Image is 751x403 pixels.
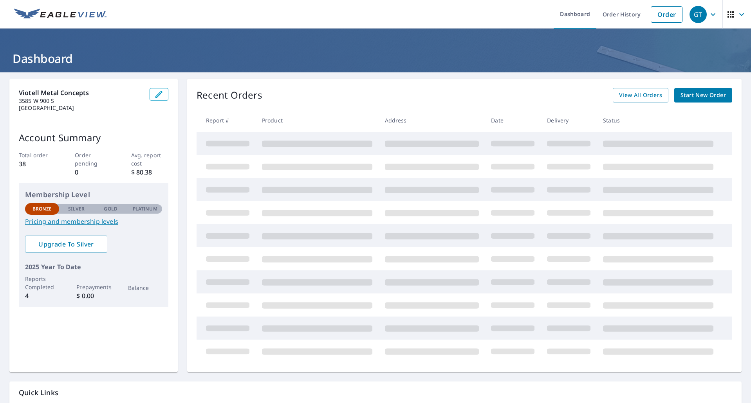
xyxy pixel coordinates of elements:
[25,217,162,226] a: Pricing and membership levels
[9,50,742,67] h1: Dashboard
[76,283,110,291] p: Prepayments
[14,9,107,20] img: EV Logo
[25,189,162,200] p: Membership Level
[541,109,597,132] th: Delivery
[256,109,379,132] th: Product
[25,291,59,300] p: 4
[128,284,162,292] p: Balance
[19,97,143,104] p: 3585 W 900 S
[104,205,117,212] p: Gold
[25,262,162,272] p: 2025 Year To Date
[133,205,157,212] p: Platinum
[25,275,59,291] p: Reports Completed
[379,109,485,132] th: Address
[19,88,143,97] p: Viotell Metal Concepts
[32,205,52,212] p: Bronze
[19,159,56,169] p: 38
[613,88,668,103] a: View All Orders
[19,131,168,145] p: Account Summary
[690,6,707,23] div: GT
[19,104,143,112] p: [GEOGRAPHIC_DATA]
[76,291,110,300] p: $ 0.00
[25,236,107,253] a: Upgrade To Silver
[619,90,662,100] span: View All Orders
[674,88,732,103] a: Start New Order
[68,205,85,212] p: Silver
[19,151,56,159] p: Total order
[485,109,541,132] th: Date
[131,167,168,177] p: $ 80.38
[597,109,720,132] th: Status
[19,388,732,398] p: Quick Links
[31,240,101,248] span: Upgrade To Silver
[197,109,256,132] th: Report #
[651,6,682,23] a: Order
[75,167,112,177] p: 0
[197,88,262,103] p: Recent Orders
[75,151,112,167] p: Order pending
[681,90,726,100] span: Start New Order
[131,151,168,167] p: Avg. report cost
